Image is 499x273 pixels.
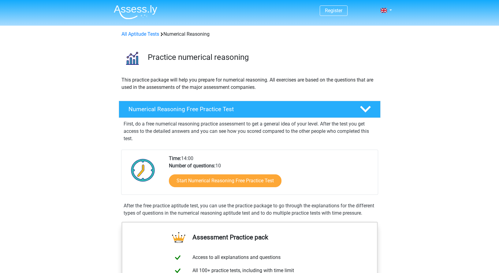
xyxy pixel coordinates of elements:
div: After the free practice aptitude test, you can use the practice package to go through the explana... [121,202,378,217]
img: Assessly [114,5,157,19]
b: Time: [169,155,181,161]
b: Number of questions: [169,163,215,169]
a: Register [325,8,342,13]
div: Numerical Reasoning [119,31,380,38]
a: All Aptitude Tests [121,31,159,37]
a: Numerical Reasoning Free Practice Test [116,101,383,118]
h3: Practice numerical reasoning [148,53,376,62]
h4: Numerical Reasoning Free Practice Test [128,106,350,113]
p: First, do a free numerical reasoning practice assessment to get a general idea of your level. Aft... [124,120,376,142]
a: Start Numerical Reasoning Free Practice Test [169,174,281,187]
p: This practice package will help you prepare for numerical reasoning. All exercises are based on t... [121,76,378,91]
img: numerical reasoning [119,45,145,71]
div: 14:00 10 [164,155,378,195]
img: Clock [128,155,158,185]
